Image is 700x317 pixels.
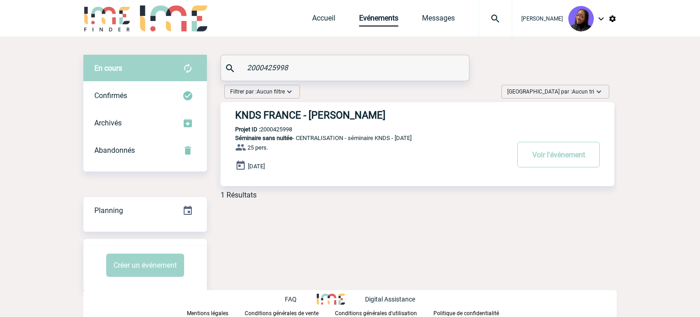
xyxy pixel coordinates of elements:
p: Digital Assistance [365,296,415,303]
span: En cours [94,64,122,73]
a: Evénements [359,14,398,26]
p: Politique de confidentialité [433,310,499,317]
div: 1 Résultats [221,191,257,199]
span: 25 pers. [247,144,268,151]
img: 131349-0.png [568,6,594,31]
span: Abandonnés [94,146,135,155]
a: KNDS FRANCE - [PERSON_NAME] [221,109,614,121]
span: [DATE] [248,163,265,170]
p: - CENTRALISATION - séminaire KNDS - [DATE] [221,135,509,141]
span: Séminaire sans nuitée [235,135,293,141]
span: Confirmés [94,91,127,100]
input: Rechercher un événement par son nom [245,61,448,74]
a: Accueil [312,14,335,26]
img: http://www.idealmeetingsevents.fr/ [317,294,345,305]
div: Retrouvez ici tous les événements que vous avez décidé d'archiver [83,109,207,137]
p: Conditions générales de vente [245,310,319,317]
p: Conditions générales d'utilisation [335,310,417,317]
a: Conditions générales d'utilisation [335,308,433,317]
p: FAQ [285,296,297,303]
img: baseline_expand_more_white_24dp-b.png [594,87,603,96]
img: baseline_expand_more_white_24dp-b.png [285,87,294,96]
span: Planning [94,206,123,215]
a: Conditions générales de vente [245,308,335,317]
div: Retrouvez ici tous vos événements organisés par date et état d'avancement [83,197,207,224]
h3: KNDS FRANCE - [PERSON_NAME] [235,109,509,121]
a: Mentions légales [187,308,245,317]
a: Messages [422,14,455,26]
span: Aucun filtre [257,88,285,95]
span: Archivés [94,119,122,127]
p: 2000425998 [221,126,292,133]
div: Retrouvez ici tous vos évènements avant confirmation [83,55,207,82]
button: Voir l'événement [517,142,600,167]
b: Projet ID : [235,126,260,133]
a: Planning [83,197,207,223]
span: [GEOGRAPHIC_DATA] par : [507,87,594,96]
span: Aucun tri [572,88,594,95]
a: FAQ [285,294,317,303]
span: Filtrer par : [230,87,285,96]
button: Créer un événement [106,254,184,277]
img: IME-Finder [83,5,131,31]
p: Mentions légales [187,310,228,317]
a: Politique de confidentialité [433,308,514,317]
span: [PERSON_NAME] [521,16,563,22]
div: Retrouvez ici tous vos événements annulés [83,137,207,164]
